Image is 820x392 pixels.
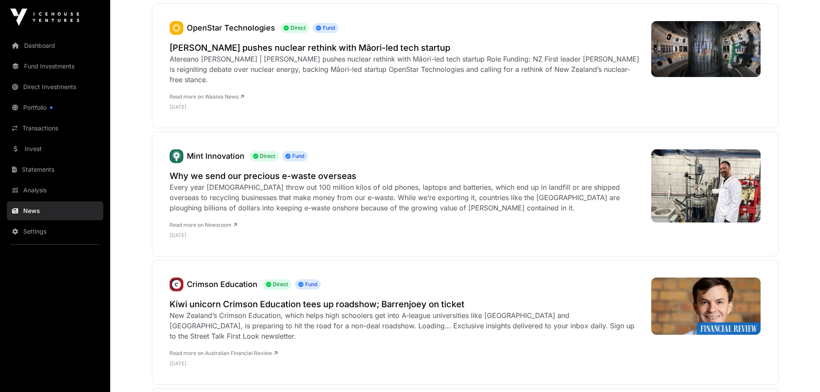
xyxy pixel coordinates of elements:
[170,54,643,85] div: Atereano [PERSON_NAME] | [PERSON_NAME] pushes nuclear rethink with Māori-led tech startup Role Fu...
[7,36,103,55] a: Dashboard
[170,21,183,35] a: OpenStar Technologies
[7,222,103,241] a: Settings
[7,201,103,220] a: News
[187,23,275,32] a: OpenStar Technologies
[170,222,237,228] a: Read more on Newsroom
[7,119,103,138] a: Transactions
[7,139,103,158] a: Invest
[7,98,103,117] a: Portfolio
[170,149,183,163] a: Mint Innovation
[280,23,309,33] span: Direct
[250,151,278,161] span: Direct
[295,279,321,290] span: Fund
[170,232,643,239] p: [DATE]
[7,181,103,200] a: Analysis
[313,23,338,33] span: Fund
[170,298,643,310] a: Kiwi unicorn Crimson Education tees up roadshow; Barrenjoey on ticket
[7,77,103,96] a: Direct Investments
[651,149,761,222] img: thumbnail_IMG_0015-e1756688335121.jpg
[7,57,103,76] a: Fund Investments
[10,9,79,26] img: Icehouse Ventures Logo
[187,280,257,289] a: Crimson Education
[187,151,244,161] a: Mint Innovation
[170,182,643,213] div: Every year [DEMOGRAPHIC_DATA] throw out 100 million kilos of old phones, laptops and batteries, w...
[170,104,643,111] p: [DATE]
[170,278,183,291] a: Crimson Education
[170,21,183,35] img: OpenStar.svg
[170,360,643,367] p: [DATE]
[170,42,643,54] a: [PERSON_NAME] pushes nuclear rethink with Māori-led tech startup
[282,151,308,161] span: Fund
[777,351,820,392] iframe: Chat Widget
[170,170,643,182] a: Why we send our precious e-waste overseas
[651,278,761,335] img: 3ee4561d2a23816da5a0a5818c0a720a1776a070.jpeg
[170,278,183,291] img: unnamed.jpg
[651,21,761,77] img: Winston-Peters-pushes-nuclear-rethink-with-Maori-led-tech-startup.jpg
[263,279,291,290] span: Direct
[170,310,643,341] div: New Zealand’s Crimson Education, which helps high schoolers get into A-league universities like [...
[170,149,183,163] img: Mint.svg
[7,160,103,179] a: Statements
[170,350,278,356] a: Read more on Australian Financial Review
[170,93,244,100] a: Read more on Waatea News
